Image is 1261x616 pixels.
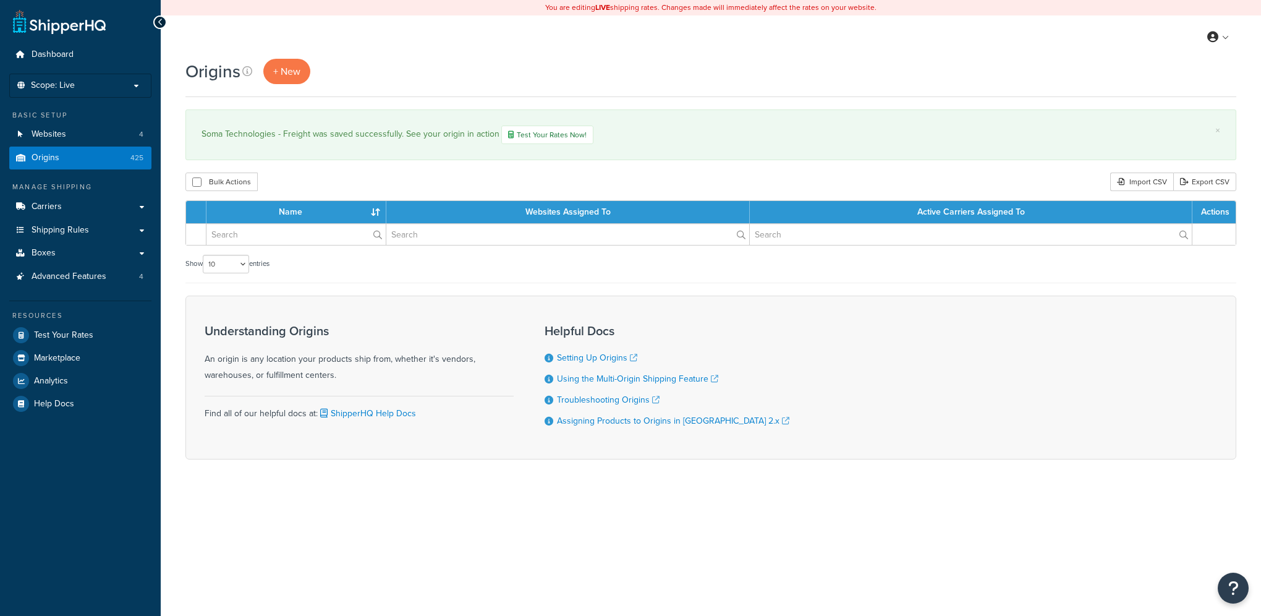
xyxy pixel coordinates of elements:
[203,255,249,273] select: Showentries
[202,126,1220,144] div: Soma Technologies - Freight was saved successfully. See your origin in action
[139,129,143,140] span: 4
[595,2,610,13] b: LIVE
[1215,126,1220,135] a: ×
[9,393,151,415] a: Help Docs
[31,80,75,91] span: Scope: Live
[1218,573,1249,604] button: Open Resource Center
[386,201,750,223] th: Websites Assigned To
[1110,173,1173,191] div: Import CSV
[318,407,416,420] a: ShipperHQ Help Docs
[206,224,386,245] input: Search
[9,147,151,169] li: Origins
[205,324,514,383] div: An origin is any location your products ship from, whether it's vendors, warehouses, or fulfillme...
[9,324,151,346] a: Test Your Rates
[9,310,151,321] div: Resources
[9,242,151,265] a: Boxes
[1192,201,1236,223] th: Actions
[9,265,151,288] a: Advanced Features 4
[9,147,151,169] a: Origins 425
[9,265,151,288] li: Advanced Features
[206,201,386,223] th: Name
[13,9,106,34] a: ShipperHQ Home
[545,324,789,338] h3: Helpful Docs
[1173,173,1236,191] a: Export CSV
[139,272,143,282] span: 4
[9,123,151,146] a: Websites 4
[9,110,151,121] div: Basic Setup
[205,396,514,422] div: Find all of our helpful docs at:
[9,370,151,392] a: Analytics
[130,153,143,163] span: 425
[386,224,749,245] input: Search
[9,123,151,146] li: Websites
[32,272,106,282] span: Advanced Features
[557,372,718,385] a: Using the Multi-Origin Shipping Feature
[263,59,310,84] a: + New
[185,59,240,83] h1: Origins
[32,202,62,212] span: Carriers
[32,248,56,259] span: Boxes
[557,414,789,427] a: Assigning Products to Origins in [GEOGRAPHIC_DATA] 2.x
[34,376,68,387] span: Analytics
[32,153,59,163] span: Origins
[32,225,89,236] span: Shipping Rules
[9,195,151,218] a: Carriers
[9,347,151,369] a: Marketplace
[9,182,151,192] div: Manage Shipping
[205,324,514,338] h3: Understanding Origins
[185,173,258,191] button: Bulk Actions
[34,330,93,341] span: Test Your Rates
[34,399,74,409] span: Help Docs
[9,219,151,242] a: Shipping Rules
[185,255,270,273] label: Show entries
[557,351,637,364] a: Setting Up Origins
[273,64,300,79] span: + New
[750,201,1192,223] th: Active Carriers Assigned To
[750,224,1192,245] input: Search
[32,129,66,140] span: Websites
[9,43,151,66] a: Dashboard
[34,353,80,364] span: Marketplace
[557,393,660,406] a: Troubleshooting Origins
[501,126,593,144] a: Test Your Rates Now!
[32,49,74,60] span: Dashboard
